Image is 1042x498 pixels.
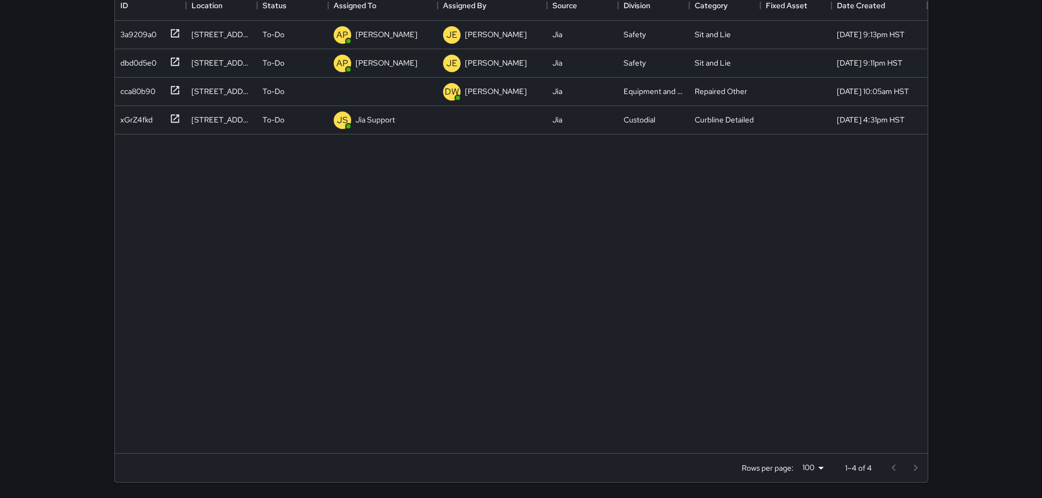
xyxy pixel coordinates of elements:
[837,86,909,97] div: 8/25/2025, 10:05am HST
[445,85,459,98] p: DW
[624,29,646,40] div: Safety
[116,25,156,40] div: 3a9209a0
[624,57,646,68] div: Safety
[552,57,562,68] div: Jia
[446,28,457,42] p: JE
[263,57,284,68] p: To-Do
[356,114,395,125] p: Jia Support
[263,114,284,125] p: To-Do
[837,29,905,40] div: 8/25/2025, 9:13pm HST
[552,86,562,97] div: Jia
[465,86,527,97] p: [PERSON_NAME]
[695,114,754,125] div: Curbline Detailed
[336,57,348,70] p: AP
[191,114,252,125] div: 1716 Ocean Avenue
[191,57,252,68] div: 2420 Kalākaua Avenue
[695,57,731,68] div: Sit and Lie
[356,29,417,40] p: [PERSON_NAME]
[191,29,252,40] div: 2476 Kalākaua Avenue
[624,86,684,97] div: Equipment and Vehicles
[465,57,527,68] p: [PERSON_NAME]
[695,86,747,97] div: Repaired Other
[742,462,794,473] p: Rows per page:
[356,57,417,68] p: [PERSON_NAME]
[845,462,872,473] p: 1–4 of 4
[624,114,655,125] div: Custodial
[465,29,527,40] p: [PERSON_NAME]
[837,57,903,68] div: 8/25/2025, 9:11pm HST
[798,460,828,476] div: 100
[446,57,457,70] p: JE
[336,28,348,42] p: AP
[263,29,284,40] p: To-Do
[552,29,562,40] div: Jia
[263,86,284,97] p: To-Do
[337,114,348,127] p: JS
[191,86,252,97] div: 2476 Kalākaua Avenue
[116,81,155,97] div: cca80b90
[116,110,153,125] div: xGrZ4fkd
[116,53,156,68] div: dbd0d5e0
[837,114,905,125] div: 8/18/2025, 4:31pm HST
[695,29,731,40] div: Sit and Lie
[552,114,562,125] div: Jia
